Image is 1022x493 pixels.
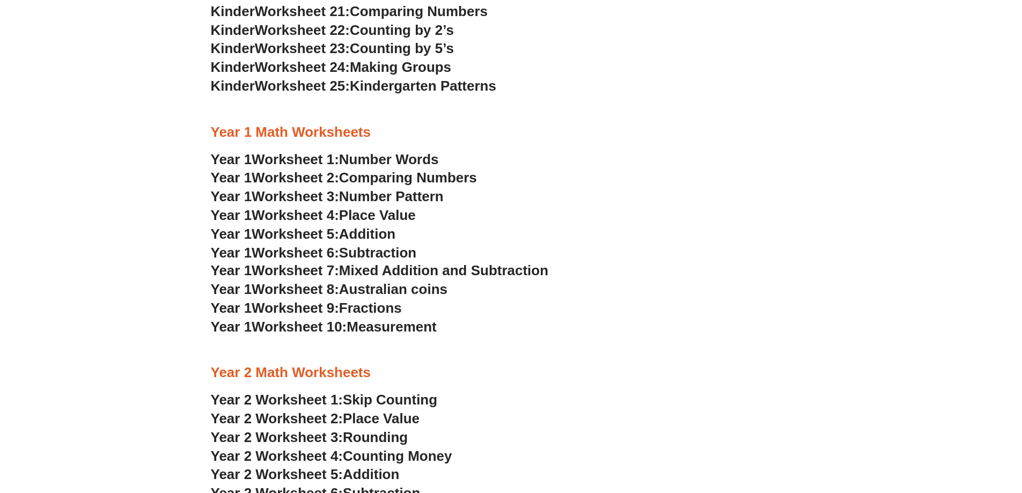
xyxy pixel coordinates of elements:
[211,262,549,278] a: Year 1Worksheet 7:Mixed Addition and Subtraction
[339,245,416,261] span: Subtraction
[211,319,437,335] a: Year 1Worksheet 10:Measurement
[350,78,496,94] span: Kindergarten Patterns
[252,262,339,278] span: Worksheet 7:
[211,3,255,19] span: Kinder
[211,392,438,408] a: Year 2 Worksheet 1:Skip Counting
[252,281,339,297] span: Worksheet 8:
[211,448,452,464] a: Year 2 Worksheet 4:Counting Money
[211,188,444,204] a: Year 1Worksheet 3:Number Pattern
[339,188,444,204] span: Number Pattern
[255,59,350,75] span: Worksheet 24:
[211,410,343,426] span: Year 2 Worksheet 2:
[211,22,255,38] span: Kinder
[252,151,339,167] span: Worksheet 1:
[255,40,350,56] span: Worksheet 23:
[339,170,477,186] span: Comparing Numbers
[211,429,343,445] span: Year 2 Worksheet 3:
[211,59,255,75] span: Kinder
[255,22,350,38] span: Worksheet 22:
[211,78,255,94] span: Kinder
[343,448,452,464] span: Counting Money
[211,226,396,242] a: Year 1Worksheet 5:Addition
[211,466,400,482] a: Year 2 Worksheet 5:Addition
[339,262,548,278] span: Mixed Addition and Subtraction
[211,40,255,56] span: Kinder
[252,319,347,335] span: Worksheet 10:
[343,466,399,482] span: Addition
[211,466,343,482] span: Year 2 Worksheet 5:
[252,170,339,186] span: Worksheet 2:
[211,170,477,186] a: Year 1Worksheet 2:Comparing Numbers
[339,151,439,167] span: Number Words
[252,300,339,316] span: Worksheet 9:
[211,429,408,445] a: Year 2 Worksheet 3:Rounding
[350,22,454,38] span: Counting by 2’s
[211,123,812,142] h3: Year 1 Math Worksheets
[343,410,420,426] span: Place Value
[350,40,454,56] span: Counting by 5’s
[211,151,439,167] a: Year 1Worksheet 1:Number Words
[255,78,350,94] span: Worksheet 25:
[211,448,343,464] span: Year 2 Worksheet 4:
[211,364,812,382] h3: Year 2 Math Worksheets
[350,59,451,75] span: Making Groups
[347,319,437,335] span: Measurement
[350,3,488,19] span: Comparing Numbers
[252,188,339,204] span: Worksheet 3:
[252,245,339,261] span: Worksheet 6:
[255,3,350,19] span: Worksheet 21:
[343,392,437,408] span: Skip Counting
[211,245,417,261] a: Year 1Worksheet 6:Subtraction
[343,429,408,445] span: Rounding
[211,392,343,408] span: Year 2 Worksheet 1:
[252,207,339,223] span: Worksheet 4:
[339,300,402,316] span: Fractions
[211,281,447,297] a: Year 1Worksheet 8:Australian coins
[339,226,395,242] span: Addition
[211,300,402,316] a: Year 1Worksheet 9:Fractions
[339,281,447,297] span: Australian coins
[252,226,339,242] span: Worksheet 5:
[211,207,416,223] a: Year 1Worksheet 4:Place Value
[211,410,420,426] a: Year 2 Worksheet 2:Place Value
[843,372,1022,493] iframe: Chat Widget
[339,207,416,223] span: Place Value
